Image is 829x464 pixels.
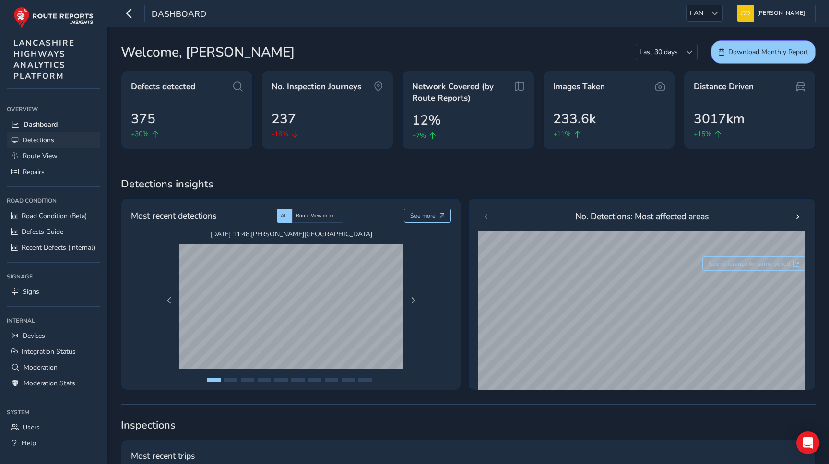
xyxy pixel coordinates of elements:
a: Recent Defects (Internal) [7,240,100,255]
button: Page 1 [207,378,221,382]
span: -18% [272,129,288,139]
span: Defects Guide [22,227,63,236]
span: LAN [687,5,707,21]
a: Route View [7,148,100,164]
span: Last 30 days [636,44,681,60]
span: Images Taken [553,81,605,93]
a: Detections [7,132,100,148]
button: Page 5 [274,378,288,382]
div: AI [277,209,292,223]
img: diamond-layout [737,5,754,22]
span: See more [410,212,436,220]
span: Signs [23,287,39,296]
button: [PERSON_NAME] [737,5,808,22]
span: AI [281,212,285,219]
span: +11% [553,129,571,139]
span: Detections [23,136,54,145]
span: Road Condition (Beta) [22,211,87,220]
span: 12% [412,110,441,130]
a: Moderation Stats [7,375,100,391]
span: +15% [694,129,711,139]
a: Devices [7,328,100,344]
span: [DATE] 11:48 , [PERSON_NAME][GEOGRAPHIC_DATA] [179,230,403,239]
a: Repairs [7,164,100,180]
div: Road Condition [7,194,100,208]
span: [PERSON_NAME] [757,5,805,22]
span: Route View [23,151,58,161]
a: Users [7,419,100,435]
a: Moderation [7,360,100,375]
span: 237 [272,109,296,129]
a: Integration Status [7,344,100,360]
button: Page 9 [342,378,355,382]
button: Page 6 [291,378,305,382]
button: Download Monthly Report [711,40,816,64]
button: Page 8 [325,378,338,382]
span: 233.6k [553,109,596,129]
span: Defects detected [131,81,195,93]
span: Moderation Stats [24,379,75,388]
span: Detections insights [121,177,816,191]
span: Devices [23,331,45,340]
span: Repairs [23,167,45,176]
span: Download Monthly Report [728,47,808,57]
span: Help [22,439,36,448]
div: Overview [7,102,100,116]
span: Most recent trips [131,450,195,462]
span: Dashboard [152,8,206,22]
button: Page 3 [241,378,254,382]
span: +30% [131,129,149,139]
button: Next Page [406,294,420,307]
span: Distance Driven [694,81,754,93]
span: Inspections [121,418,816,432]
a: Dashboard [7,116,100,132]
div: System [7,405,100,419]
span: LANCASHIRE HIGHWAYS ANALYTICS PLATFORM [13,37,75,81]
span: Dashboard [24,120,58,129]
img: rr logo [13,7,94,28]
span: Recent Defects (Internal) [22,243,95,252]
span: 375 [131,109,155,129]
button: Page 10 [358,378,372,382]
span: 3017km [694,109,745,129]
div: Route View defect [292,209,343,223]
button: Previous Page [163,294,176,307]
a: Help [7,435,100,451]
button: Page 7 [308,378,321,382]
button: See difference for same period [702,256,806,271]
button: Page 2 [224,378,237,382]
div: Signage [7,269,100,284]
a: Signs [7,284,100,300]
a: Defects Guide [7,224,100,240]
span: See difference for same period [709,260,790,267]
span: +7% [412,130,426,140]
button: Page 4 [258,378,271,382]
span: No. Inspection Journeys [272,81,361,93]
span: Users [23,423,40,432]
span: Network Covered (by Route Reports) [412,81,513,104]
a: Road Condition (Beta) [7,208,100,224]
span: Moderation [24,363,58,372]
span: Route View defect [296,212,336,219]
div: Internal [7,313,100,328]
span: Welcome, [PERSON_NAME] [121,42,295,62]
span: No. Detections: Most affected areas [575,210,709,222]
span: Integration Status [22,347,76,356]
button: See more [404,209,451,223]
div: Open Intercom Messenger [796,431,819,454]
span: Most recent detections [131,209,216,222]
